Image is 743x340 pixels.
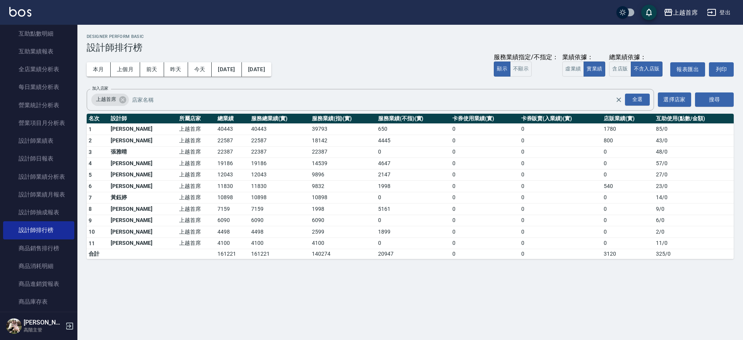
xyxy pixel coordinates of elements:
th: 名次 [87,114,109,124]
span: 11 [89,240,95,246]
div: 上越首席 [91,94,129,106]
td: 0 [450,249,519,259]
button: 搜尋 [695,92,734,107]
td: [PERSON_NAME] [109,169,177,181]
button: 上越首席 [661,5,701,21]
td: 上越首席 [177,169,216,181]
a: 設計師日報表 [3,150,74,167]
td: 20947 [376,249,450,259]
button: 登出 [704,5,734,20]
a: 商品銷售排行榜 [3,239,74,257]
td: 6090 [310,215,376,226]
td: 140274 [310,249,376,259]
span: 1 [89,126,92,132]
button: [DATE] [242,62,271,77]
td: 10898 [310,192,376,203]
button: Open [623,92,651,107]
td: 23 / 0 [654,181,734,192]
td: 0 [602,158,654,169]
button: [DATE] [212,62,241,77]
a: 全店業績分析表 [3,60,74,78]
td: 0 [519,215,602,226]
h5: [PERSON_NAME] [24,319,63,326]
td: [PERSON_NAME] [109,135,177,147]
td: 0 [602,215,654,226]
td: 合計 [87,249,109,259]
td: 4100 [249,237,310,249]
td: 上越首席 [177,237,216,249]
td: 2 / 0 [654,226,734,238]
button: 前天 [140,62,164,77]
button: Clear [613,94,624,105]
td: 1899 [376,226,450,238]
a: 互助點數明細 [3,25,74,43]
td: 11830 [216,181,249,192]
a: 報表匯出 [670,62,705,77]
td: 上越首席 [177,123,216,135]
td: 6 / 0 [654,215,734,226]
td: 0 [450,135,519,147]
td: 0 [519,123,602,135]
td: 4647 [376,158,450,169]
td: 5161 [376,203,450,215]
td: [PERSON_NAME] [109,123,177,135]
td: 0 [450,237,519,249]
td: 10898 [249,192,310,203]
span: 9 [89,217,92,224]
td: 650 [376,123,450,135]
td: 18142 [310,135,376,147]
input: 店家名稱 [130,93,629,106]
button: 列印 [709,62,734,77]
th: 卡券販賣(入業績)(實) [519,114,602,124]
span: 7 [89,195,92,201]
td: 22587 [249,135,310,147]
a: 設計師業績月報表 [3,186,74,203]
th: 服務業績(指)(實) [310,114,376,124]
td: 27 / 0 [654,169,734,181]
button: 上個月 [111,62,140,77]
td: 9 / 0 [654,203,734,215]
button: 昨天 [164,62,188,77]
th: 卡券使用業績(實) [450,114,519,124]
a: 商品進銷貨報表 [3,275,74,293]
h2: Designer Perform Basic [87,34,734,39]
td: 上越首席 [177,158,216,169]
td: 0 [602,203,654,215]
a: 設計師抽成報表 [3,203,74,221]
a: 互助業績報表 [3,43,74,60]
td: 0 [602,226,654,238]
button: 實業績 [584,62,605,77]
td: 0 [450,203,519,215]
td: 3120 [602,249,654,259]
td: 7159 [216,203,249,215]
td: 1998 [310,203,376,215]
td: 0 [450,123,519,135]
td: 0 [450,226,519,238]
td: 0 [602,169,654,181]
button: 不含入店販 [631,62,663,77]
a: 商品庫存盤點表 [3,311,74,329]
td: 0 [376,215,450,226]
button: 今天 [188,62,212,77]
td: 0 [450,146,519,158]
th: 服務業績(不指)(實) [376,114,450,124]
td: 10898 [216,192,249,203]
td: 0 [602,146,654,158]
td: 22387 [216,146,249,158]
td: 0 [519,226,602,238]
a: 每日業績分析表 [3,78,74,96]
td: 22387 [310,146,376,158]
button: 不顯示 [510,62,532,77]
td: 1780 [602,123,654,135]
td: 540 [602,181,654,192]
td: 11 / 0 [654,237,734,249]
td: 800 [602,135,654,147]
td: 0 [519,237,602,249]
td: 0 [602,237,654,249]
td: 0 [519,203,602,215]
td: 2599 [310,226,376,238]
td: 0 [519,192,602,203]
a: 設計師業績表 [3,132,74,150]
td: 14539 [310,158,376,169]
img: Logo [9,7,31,17]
